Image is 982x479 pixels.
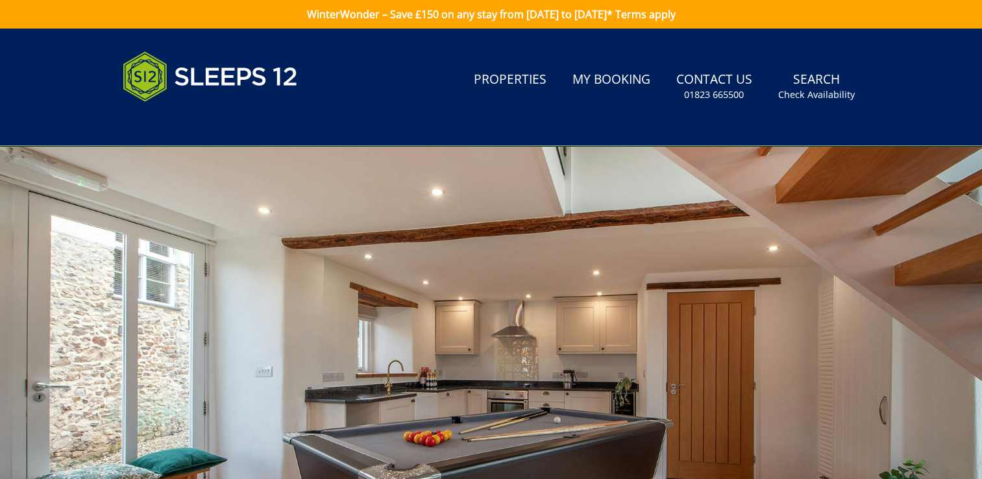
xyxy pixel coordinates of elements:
[773,66,860,108] a: SearchCheck Availability
[671,66,757,108] a: Contact Us01823 665500
[123,44,298,109] img: Sleeps 12
[469,66,552,95] a: Properties
[116,117,252,128] iframe: Customer reviews powered by Trustpilot
[567,66,656,95] a: My Booking
[684,88,744,101] small: 01823 665500
[778,88,855,101] small: Check Availability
